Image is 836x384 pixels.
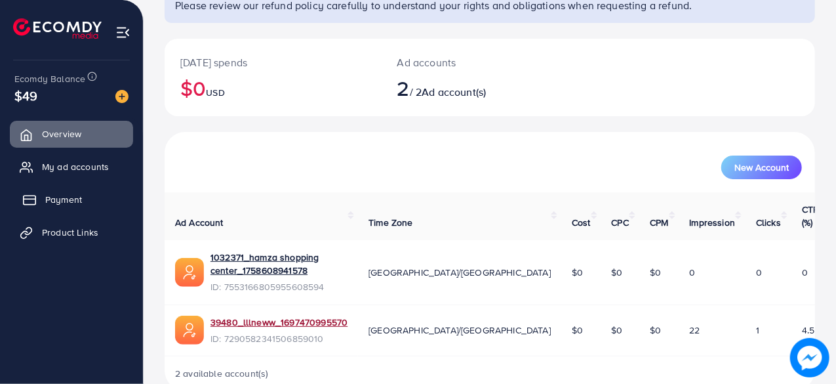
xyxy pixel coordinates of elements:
[397,75,528,100] h2: / 2
[210,251,348,278] a: 1032371_hamza shopping center_1758608941578
[368,324,551,337] span: [GEOGRAPHIC_DATA]/[GEOGRAPHIC_DATA]
[175,316,204,345] img: ic-ads-acc.e4c84228.svg
[206,86,224,99] span: USD
[790,338,829,377] img: image
[650,324,661,337] span: $0
[721,156,802,179] button: New Account
[650,216,668,229] span: CPM
[175,216,224,229] span: Ad Account
[422,85,486,99] span: Ad account(s)
[45,193,82,206] span: Payment
[180,75,366,100] h2: $0
[572,216,591,229] span: Cost
[690,324,700,337] span: 22
[734,163,789,172] span: New Account
[756,216,781,229] span: Clicks
[690,216,736,229] span: Impression
[368,216,412,229] span: Time Zone
[42,226,98,239] span: Product Links
[10,219,133,245] a: Product Links
[802,324,820,337] span: 4.55
[14,72,85,85] span: Ecomdy Balance
[210,332,348,345] span: ID: 7290582341506859010
[756,324,759,337] span: 1
[13,18,102,39] img: logo
[397,54,528,70] p: Ad accounts
[612,324,623,337] span: $0
[210,280,348,293] span: ID: 7553166805955608594
[368,266,551,279] span: [GEOGRAPHIC_DATA]/[GEOGRAPHIC_DATA]
[180,54,366,70] p: [DATE] spends
[175,258,204,287] img: ic-ads-acc.e4c84228.svg
[650,266,661,279] span: $0
[14,86,37,105] span: $49
[802,203,819,229] span: CTR (%)
[612,216,629,229] span: CPC
[802,266,808,279] span: 0
[10,154,133,180] a: My ad accounts
[42,127,81,140] span: Overview
[175,367,269,380] span: 2 available account(s)
[42,160,109,173] span: My ad accounts
[690,266,696,279] span: 0
[397,73,410,103] span: 2
[115,90,129,103] img: image
[115,25,130,40] img: menu
[10,186,133,213] a: Payment
[572,324,583,337] span: $0
[756,266,762,279] span: 0
[572,266,583,279] span: $0
[210,316,348,329] a: 39480_lllneww_1697470995570
[10,121,133,147] a: Overview
[612,266,623,279] span: $0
